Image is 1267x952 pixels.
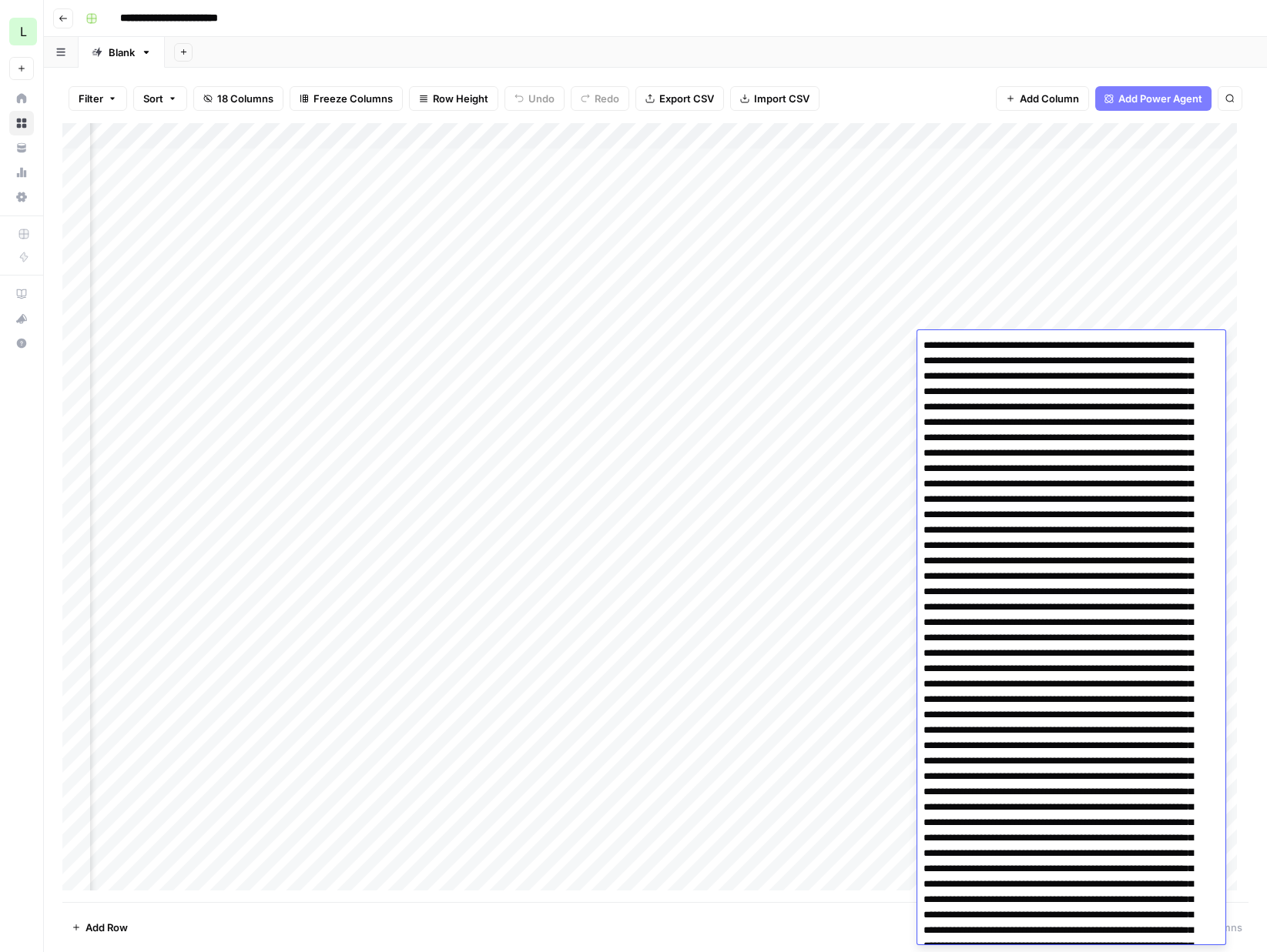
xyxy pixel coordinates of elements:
[217,91,273,106] span: 18 Columns
[635,86,724,111] button: Export CSV
[9,111,34,135] a: Browse
[504,86,565,111] button: Undo
[409,86,498,111] button: Row Height
[79,91,103,106] span: Filter
[62,915,137,940] button: Add Row
[313,91,393,106] span: Freeze Columns
[9,282,34,306] a: AirOps Academy
[754,91,809,106] span: Import CSV
[9,160,34,185] a: Usage
[133,86,187,111] button: Sort
[85,920,128,935] span: Add Row
[109,45,135,60] div: Blank
[9,331,34,356] button: Help + Support
[1020,91,1079,106] span: Add Column
[9,185,34,209] a: Settings
[595,91,619,106] span: Redo
[433,91,488,106] span: Row Height
[10,307,33,330] div: What's new?
[20,22,27,41] span: L
[9,12,34,51] button: Workspace: Lob
[659,91,714,106] span: Export CSV
[9,135,34,160] a: Your Data
[69,86,127,111] button: Filter
[143,91,163,106] span: Sort
[528,91,555,106] span: Undo
[9,86,34,111] a: Home
[1118,91,1202,106] span: Add Power Agent
[9,306,34,331] button: What's new?
[193,86,283,111] button: 18 Columns
[730,86,820,111] button: Import CSV
[571,86,629,111] button: Redo
[290,86,403,111] button: Freeze Columns
[79,37,165,68] a: Blank
[996,86,1089,111] button: Add Column
[1095,86,1212,111] button: Add Power Agent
